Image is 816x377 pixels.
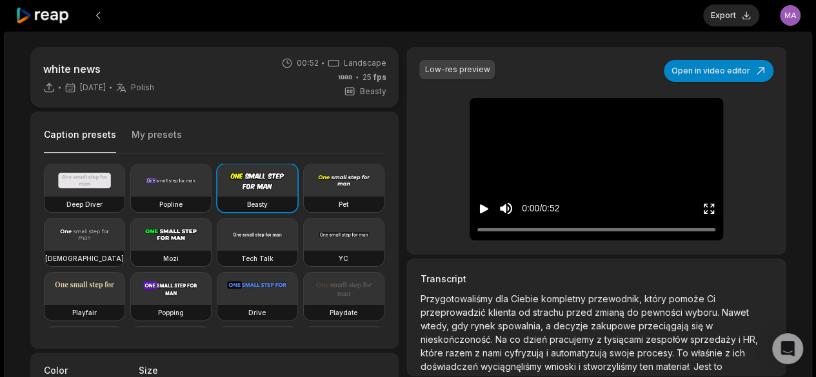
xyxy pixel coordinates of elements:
span: i [578,361,582,372]
span: dla [495,293,510,304]
button: Open in video editor [664,60,773,82]
span: Ci [706,293,715,304]
span: wyciągnęliśmy [480,361,544,372]
span: właśnie [690,347,724,358]
h3: [DEMOGRAPHIC_DATA] [45,253,124,264]
button: Mute sound [498,200,514,217]
span: doświadczeń [420,361,480,372]
span: z [596,334,604,345]
span: z [724,347,732,358]
span: zakupowe [590,320,638,331]
span: i [738,334,742,345]
span: co [509,334,522,345]
span: fps [373,72,386,82]
span: nami [482,347,504,358]
span: przeprowadzić [420,307,488,318]
span: Landscape [343,57,386,69]
span: ten [639,361,655,372]
button: Enter Fullscreen [702,197,715,220]
div: Low-res preview [424,64,490,75]
button: Play video [477,197,490,220]
div: 0:00 / 0:52 [522,202,559,215]
span: zmianą [594,307,626,318]
span: HR, [742,334,757,345]
label: Size [139,363,226,377]
button: Export [703,5,759,26]
span: strachu [532,307,566,318]
h3: Tech Talk [241,253,274,264]
h3: Transcript [420,272,772,285]
span: [DATE] [80,82,106,93]
label: Color [44,363,131,377]
span: klienta [488,307,518,318]
span: Przygotowaliśmy [420,293,495,304]
span: pracujemy [549,334,596,345]
span: rynek [470,320,497,331]
h3: Playdate [330,307,357,318]
h3: Popping [158,307,184,318]
span: od [518,307,532,318]
h3: Deep Diver [66,199,103,209]
span: Na [495,334,509,345]
h3: Drive [248,307,266,318]
span: z [474,347,482,358]
span: kompletny [541,293,588,304]
span: stworzyliśmy [582,361,639,372]
span: materiał. [655,361,693,372]
h3: YC [339,253,348,264]
span: wnioski [544,361,578,372]
span: automatyzują [550,347,609,358]
div: Open Intercom Messenger [772,333,803,364]
span: ich [732,347,744,358]
span: Jest [693,361,713,372]
span: procesy. [637,347,676,358]
span: zespołów [645,334,690,345]
span: 00:52 [297,57,318,69]
span: decyzje [553,320,590,331]
span: pomoże [668,293,706,304]
span: razem [445,347,474,358]
span: Beasty [359,86,386,97]
span: sprzedaży [690,334,738,345]
span: który [644,293,668,304]
span: a [545,320,553,331]
span: przeciągają [638,320,691,331]
h3: Pet [339,199,348,209]
span: swoje [609,347,637,358]
span: nieskończoność. [420,334,495,345]
span: cyfryzują [504,347,546,358]
h3: Popline [159,199,183,209]
span: do [626,307,641,318]
span: spowalnia, [497,320,545,331]
span: wyboru. [684,307,721,318]
span: pewności [641,307,684,318]
span: w [705,320,712,331]
span: i [546,347,550,358]
span: Nawet [721,307,748,318]
span: tysiącami [604,334,645,345]
span: Ciebie [510,293,541,304]
button: My presets [132,128,182,153]
button: Caption presets [44,128,116,153]
p: white news [43,61,154,77]
span: dzień [522,334,549,345]
span: które [420,347,445,358]
h3: Beasty [247,199,268,209]
span: 25 [362,72,386,83]
span: gdy [451,320,470,331]
span: się [691,320,705,331]
span: wtedy, [420,320,451,331]
h3: Mozi [163,253,179,264]
span: To [676,347,690,358]
h3: Playfair [72,307,97,318]
span: to [713,361,722,372]
span: przewodnik, [588,293,644,304]
span: Polish [131,82,154,93]
span: przed [566,307,594,318]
